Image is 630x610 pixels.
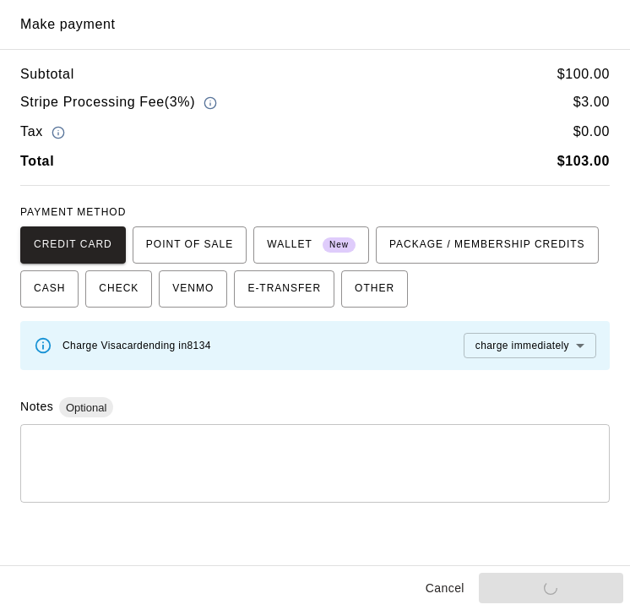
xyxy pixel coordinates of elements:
b: $ 103.00 [557,154,610,168]
h6: Subtotal [20,63,74,85]
span: Charge Visa card ending in 8134 [62,340,211,351]
span: VENMO [172,275,214,302]
button: Cancel [418,573,472,604]
span: POINT OF SALE [146,231,233,259]
span: CASH [34,275,65,302]
h6: $ 3.00 [573,91,610,114]
span: PACKAGE / MEMBERSHIP CREDITS [389,231,585,259]
span: PAYMENT METHOD [20,206,126,218]
h6: Stripe Processing Fee ( 3% ) [20,91,221,114]
button: PACKAGE / MEMBERSHIP CREDITS [376,226,599,264]
h6: $ 0.00 [573,121,610,144]
button: E-TRANSFER [234,270,334,308]
label: Notes [20,400,53,413]
span: CREDIT CARD [34,231,112,259]
button: WALLET New [253,226,369,264]
button: CASH [20,270,79,308]
span: New [323,234,356,257]
b: Total [20,154,54,168]
button: OTHER [341,270,408,308]
h6: Tax [20,121,69,144]
h6: $ 100.00 [557,63,610,85]
span: Optional [59,401,113,414]
span: OTHER [355,275,394,302]
span: WALLET [267,231,356,259]
span: charge immediately [475,340,569,351]
button: CREDIT CARD [20,226,126,264]
button: VENMO [159,270,227,308]
button: CHECK [85,270,152,308]
button: POINT OF SALE [133,226,247,264]
span: E-TRANSFER [247,275,321,302]
span: CHECK [99,275,138,302]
